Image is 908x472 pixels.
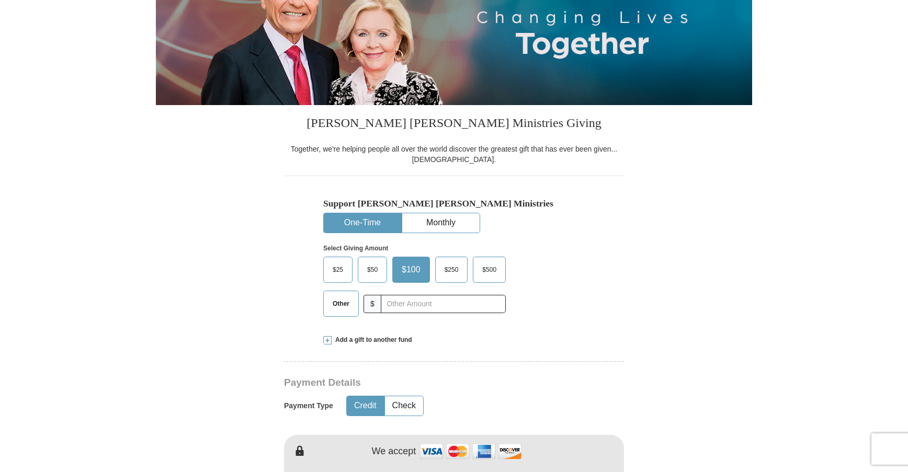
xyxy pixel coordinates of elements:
[284,105,624,144] h3: [PERSON_NAME] [PERSON_NAME] Ministries Giving
[362,262,383,278] span: $50
[332,336,412,344] span: Add a gift to another fund
[477,262,502,278] span: $500
[284,144,624,165] div: Together, we're helping people all over the world discover the greatest gift that has ever been g...
[327,262,348,278] span: $25
[418,440,523,463] img: credit cards accepted
[327,296,355,312] span: Other
[323,198,585,209] h5: Support [PERSON_NAME] [PERSON_NAME] Ministries
[284,401,333,410] h5: Payment Type
[364,295,381,313] span: $
[347,396,384,416] button: Credit
[323,245,388,252] strong: Select Giving Amount
[324,213,401,233] button: One-Time
[439,262,464,278] span: $250
[381,295,506,313] input: Other Amount
[284,377,551,389] h3: Payment Details
[396,262,426,278] span: $100
[402,213,480,233] button: Monthly
[385,396,423,416] button: Check
[372,446,416,457] h4: We accept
